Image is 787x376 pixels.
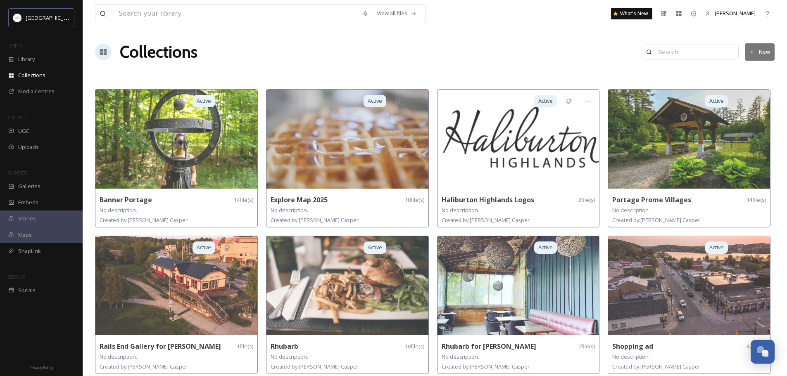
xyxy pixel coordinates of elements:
button: Open Chat [751,340,775,364]
input: Search [654,44,734,60]
span: Created by: [PERSON_NAME] Casper [271,216,359,224]
span: Active [368,97,382,105]
span: SnapLink [18,247,41,255]
strong: Rhubarb for [PERSON_NAME] [442,342,536,351]
input: Search your library [114,5,358,23]
img: 9cfabd84-cad3-43bf-aa54-2e4731a01f15.jpg [608,90,770,189]
span: Active [538,244,553,251]
span: Library [18,55,35,63]
strong: Rhubarb [271,342,298,351]
img: a524348a-839e-4414-9eae-b64c935d947c.jpg [437,236,599,335]
span: 10 file(s) [405,343,424,350]
span: UGC [18,127,29,135]
span: WIDGETS [8,170,27,176]
span: COLLECT [8,114,26,121]
strong: Explore Map 2025 [271,195,328,204]
span: Galleries [18,182,40,190]
span: Active [709,97,724,105]
span: Active [538,97,553,105]
span: MEDIA [8,43,23,49]
img: 17d7b751-9aaf-4a55-b863-648198f412b1.jpg [266,90,428,189]
img: 16e3251e-e7f7-4bf0-91ca-d7b1b4117754.jpg [608,236,770,335]
span: 7 file(s) [578,343,595,350]
a: What's New [611,8,652,19]
span: 1 file(s) [237,343,253,350]
span: Socials [18,286,36,294]
span: No description. [271,206,308,214]
span: No description. [100,353,137,360]
span: Created by: [PERSON_NAME] Casper [442,363,530,370]
span: 10 file(s) [405,196,424,204]
span: [GEOGRAPHIC_DATA] [26,14,78,21]
a: View all files [373,5,421,21]
span: No description. [612,353,650,360]
span: Embeds [18,199,38,206]
img: 30543f0c-fa7d-49c3-8436-aa4a5cef6508.jpg [266,236,428,335]
span: 32 file(s) [747,343,766,350]
span: Created by: [PERSON_NAME] Casper [100,216,188,224]
span: Maps [18,231,32,239]
span: No description. [442,353,479,360]
img: Frame%2013.png [13,14,21,22]
span: [PERSON_NAME] [715,9,756,17]
strong: Portage Prome Villages [612,195,691,204]
span: Active [197,244,211,251]
span: Active [197,97,211,105]
span: Media Centres [18,87,55,95]
a: Collections [120,40,197,64]
span: 14 file(s) [747,196,766,204]
span: Privacy Policy [29,365,53,370]
span: Created by: [PERSON_NAME] Casper [100,363,188,370]
span: 2 file(s) [578,196,595,204]
img: 64e0115e-261a-4c66-99f9-32020b52f5c0.jpg [95,236,257,335]
span: No description. [442,206,479,214]
span: Created by: [PERSON_NAME] Casper [612,363,700,370]
button: New [745,43,775,60]
a: Privacy Policy [29,362,53,372]
strong: Banner Portage [100,195,152,204]
span: Active [368,244,382,251]
span: Collections [18,71,45,79]
strong: Haliburton Highlands Logos [442,195,534,204]
span: No description. [612,206,650,214]
a: [PERSON_NAME] [701,5,760,21]
span: No description. [100,206,137,214]
span: SOCIALS [8,274,25,280]
span: Created by: [PERSON_NAME] Casper [271,363,359,370]
span: Active [709,244,724,251]
span: Stories [18,215,36,222]
strong: Rails End Gallery for [PERSON_NAME] [100,342,221,351]
img: 7306bc18-4b05-4d80-b6b6-1179c4ba9951.jpg [95,90,257,189]
span: Created by: [PERSON_NAME] Casper [612,216,700,224]
strong: Shopping ad [612,342,653,351]
span: Uploads [18,143,39,151]
span: 14 file(s) [234,196,253,204]
span: No description. [271,353,308,360]
img: 0db0b52b-85b5-40be-a927-85c8ece48fde.jpg [437,90,599,189]
span: Created by: [PERSON_NAME] Casper [442,216,530,224]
